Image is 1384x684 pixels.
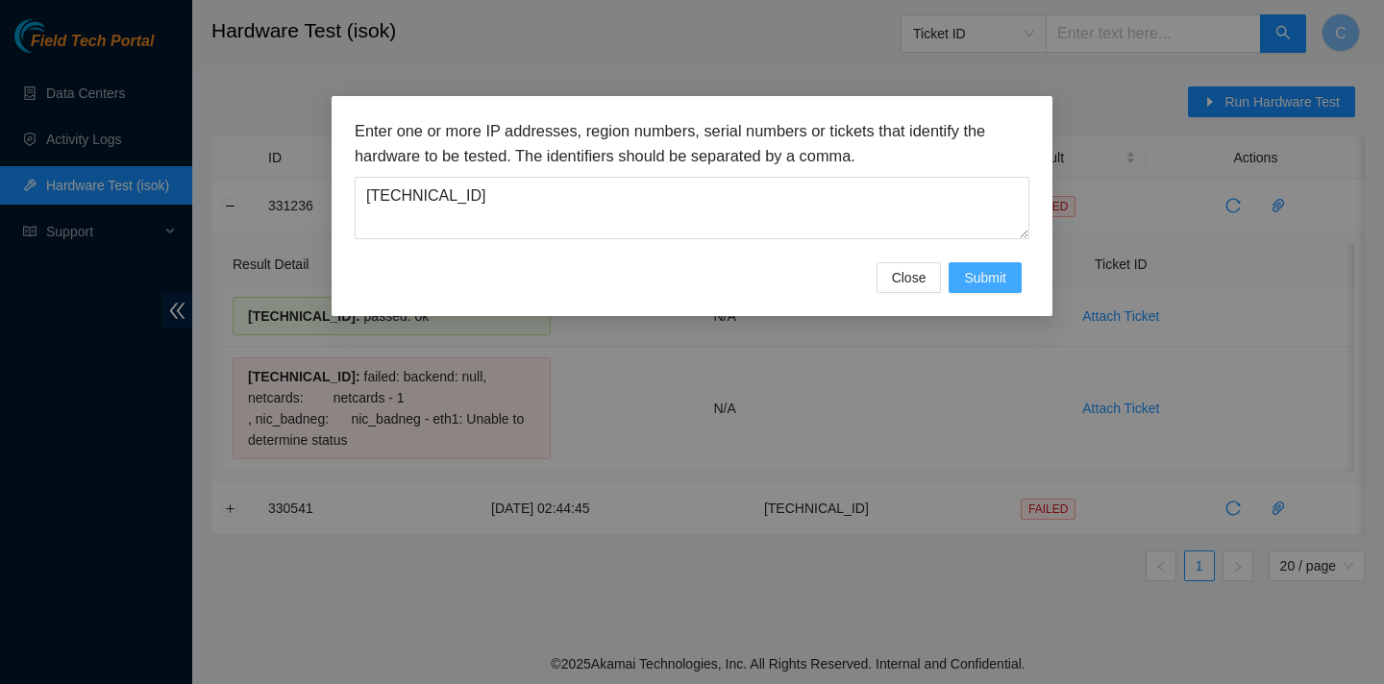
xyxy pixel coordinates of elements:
[892,267,927,288] span: Close
[964,267,1006,288] span: Submit
[877,262,942,293] button: Close
[949,262,1022,293] button: Submit
[355,119,1029,168] h3: Enter one or more IP addresses, region numbers, serial numbers or tickets that identify the hardw...
[355,177,1029,239] textarea: [TECHNICAL_ID]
